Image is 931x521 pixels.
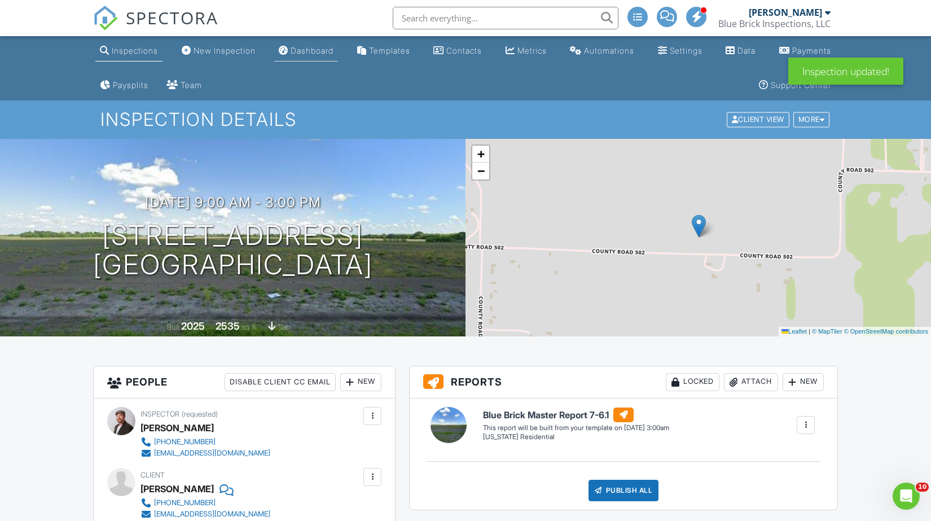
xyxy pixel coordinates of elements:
[501,41,551,62] a: Metrics
[182,410,218,418] span: (requested)
[140,410,179,418] span: Inspector
[783,373,824,391] div: New
[916,483,929,492] span: 10
[93,15,218,39] a: SPECTORA
[241,323,257,331] span: sq. ft.
[112,46,158,55] div: Inspections
[718,18,831,29] div: Blue Brick Inspections, LLC
[653,41,707,62] a: Settings
[410,366,837,399] h3: Reports
[812,328,842,335] a: © MapTiler
[181,80,202,90] div: Team
[93,221,373,281] h1: [STREET_ADDRESS] [GEOGRAPHIC_DATA]
[140,419,214,436] div: [PERSON_NAME]
[721,41,760,62] a: Data
[483,432,669,442] div: [US_STATE] Residential
[194,46,256,55] div: New Inspection
[737,46,756,55] div: Data
[113,80,148,90] div: Paysplits
[477,147,485,161] span: +
[692,214,706,238] img: Marker
[100,110,831,129] h1: Inspection Details
[95,75,153,96] a: Paysplits
[369,46,410,55] div: Templates
[140,497,270,509] a: [PHONE_NUMBER]
[177,41,260,62] a: New Inspection
[893,483,920,510] iframe: Intercom live chat
[726,115,792,123] a: Client View
[340,373,381,391] div: New
[792,46,831,55] div: Payments
[477,164,485,178] span: −
[162,75,207,96] a: Team
[754,75,836,96] a: Support Center
[353,41,415,62] a: Templates
[749,7,822,18] div: [PERSON_NAME]
[429,41,486,62] a: Contacts
[724,373,778,391] div: Attach
[446,46,482,55] div: Contacts
[274,41,338,62] a: Dashboard
[483,423,669,432] div: This report will be built from your template on [DATE] 3:00am
[517,46,547,55] div: Metrics
[140,436,270,448] a: [PHONE_NUMBER]
[95,41,163,62] a: Inspections
[154,498,216,507] div: [PHONE_NUMBER]
[167,323,179,331] span: Built
[771,80,831,90] div: Support Center
[291,46,333,55] div: Dashboard
[666,373,719,391] div: Locked
[94,366,395,399] h3: People
[727,112,789,128] div: Client View
[154,449,270,458] div: [EMAIL_ADDRESS][DOMAIN_NAME]
[788,58,903,85] div: Inspection updated!
[793,112,830,128] div: More
[809,328,810,335] span: |
[844,328,928,335] a: © OpenStreetMap contributors
[140,509,270,520] a: [EMAIL_ADDRESS][DOMAIN_NAME]
[126,6,218,29] span: SPECTORA
[278,323,290,331] span: slab
[225,373,336,391] div: Disable Client CC Email
[670,46,702,55] div: Settings
[589,480,659,501] div: Publish All
[393,7,618,29] input: Search everything...
[565,41,639,62] a: Automations (Advanced)
[93,6,118,30] img: The Best Home Inspection Software - Spectora
[154,510,270,519] div: [EMAIL_ADDRESS][DOMAIN_NAME]
[483,408,669,422] h6: Blue Brick Master Report 7-6.1
[140,448,270,459] a: [EMAIL_ADDRESS][DOMAIN_NAME]
[584,46,634,55] div: Automations
[181,320,205,332] div: 2025
[472,146,489,163] a: Zoom in
[216,320,240,332] div: 2535
[472,163,489,179] a: Zoom out
[145,195,321,210] h3: [DATE] 9:00 am - 3:00 pm
[154,437,216,446] div: [PHONE_NUMBER]
[140,471,165,479] span: Client
[781,328,807,335] a: Leaflet
[775,41,836,62] a: Payments
[140,480,214,497] div: [PERSON_NAME]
